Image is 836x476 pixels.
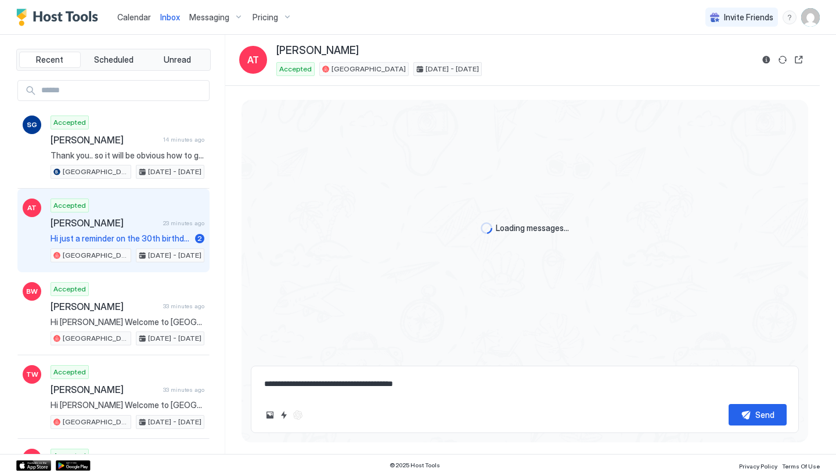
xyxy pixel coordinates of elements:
span: AT [27,203,37,213]
button: Unread [146,52,208,68]
span: [GEOGRAPHIC_DATA] [63,167,128,177]
a: Calendar [117,11,151,23]
div: loading [481,222,492,234]
div: menu [783,10,797,24]
div: User profile [801,8,820,27]
span: [GEOGRAPHIC_DATA] [331,64,406,74]
span: Terms Of Use [782,463,820,470]
span: Inbox [160,12,180,22]
button: Reservation information [759,53,773,67]
span: [DATE] - [DATE] [148,167,201,177]
span: Accepted [279,64,312,74]
button: Scheduled [83,52,145,68]
span: Recent [36,55,63,65]
span: Calendar [117,12,151,22]
span: [PERSON_NAME] [276,44,359,57]
div: tab-group [16,49,211,71]
button: Sync reservation [776,53,790,67]
span: TW [26,369,38,380]
span: [PERSON_NAME] [51,134,158,146]
span: 2 [197,234,202,243]
a: App Store [16,460,51,471]
span: Unread [164,55,191,65]
a: Host Tools Logo [16,9,103,26]
a: Privacy Policy [739,459,777,471]
span: Hi just a reminder on the 30th birthday decorations and is there a chance of a slightly earlier c... [51,233,190,244]
span: Thank you.. so it will be obvious how to get in the property etc? Thank you [51,150,204,161]
button: Quick reply [277,408,291,422]
span: 14 minutes ago [163,136,204,143]
span: Loading messages... [496,223,569,233]
button: Upload image [263,408,277,422]
input: Input Field [37,81,209,100]
div: Send [755,409,774,421]
span: Hi [PERSON_NAME] Welcome to [GEOGRAPHIC_DATA] we hope you have a wonderful stay with us. THIS IS ... [51,400,204,410]
span: Accepted [53,200,86,211]
span: Accepted [53,117,86,128]
span: BW [26,286,38,297]
span: SG [27,120,37,130]
span: [GEOGRAPHIC_DATA] [63,417,128,427]
span: [DATE] - [DATE] [148,333,201,344]
a: Inbox [160,11,180,23]
span: [PERSON_NAME] [51,217,158,229]
span: 23 minutes ago [163,219,204,227]
span: Accepted [53,284,86,294]
span: Messaging [189,12,229,23]
button: Recent [19,52,81,68]
span: AT [247,53,259,67]
span: JS [28,453,37,463]
span: Pricing [253,12,278,23]
span: Accepted [53,367,86,377]
span: © 2025 Host Tools [390,461,440,469]
span: [DATE] - [DATE] [148,250,201,261]
span: [PERSON_NAME] [51,301,158,312]
span: [DATE] - [DATE] [426,64,479,74]
span: Invite Friends [724,12,773,23]
span: Hi [PERSON_NAME] Welcome to [GEOGRAPHIC_DATA] we hope you have a wonderful stay with us. THIS IS ... [51,317,204,327]
span: [GEOGRAPHIC_DATA] [63,250,128,261]
span: 33 minutes ago [163,302,204,310]
span: [GEOGRAPHIC_DATA] [63,333,128,344]
span: Privacy Policy [739,463,777,470]
a: Google Play Store [56,460,91,471]
span: Scheduled [94,55,134,65]
span: [DATE] - [DATE] [148,417,201,427]
a: Terms Of Use [782,459,820,471]
span: 33 minutes ago [163,386,204,394]
button: Send [729,404,787,425]
span: [PERSON_NAME] [51,384,158,395]
button: Open reservation [792,53,806,67]
span: Accepted [53,450,86,461]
